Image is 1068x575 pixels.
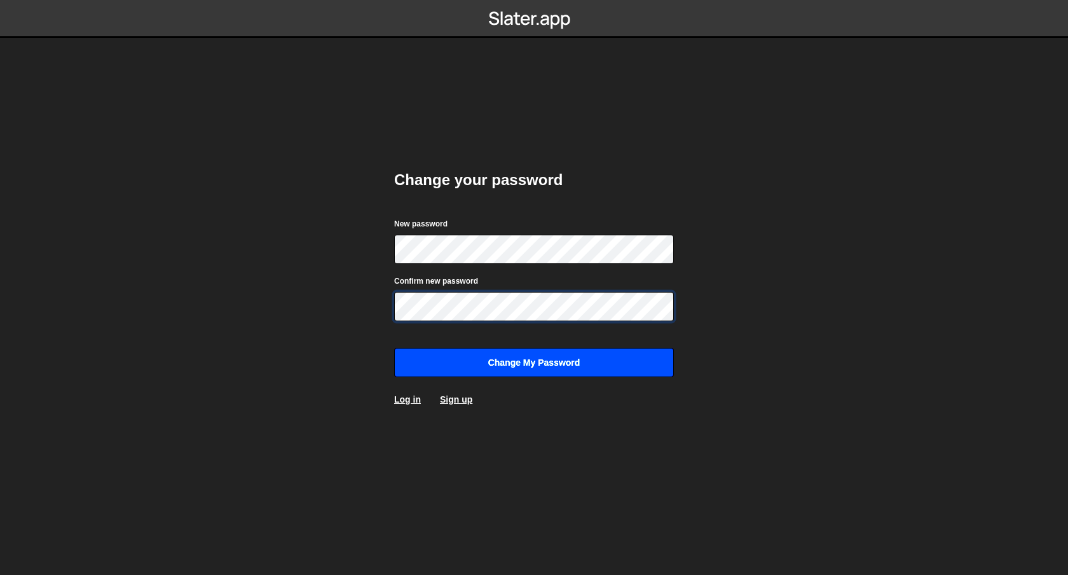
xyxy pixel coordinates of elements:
[394,275,478,287] label: Confirm new password
[394,170,674,190] h2: Change your password
[394,218,448,230] label: New password
[394,348,674,377] input: Change my password
[394,394,421,405] a: Log in
[440,394,472,405] a: Sign up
